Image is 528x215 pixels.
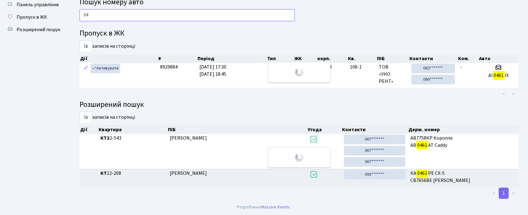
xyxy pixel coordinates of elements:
[457,54,478,63] th: Ком.
[17,14,47,21] span: Пропуск в ЖК
[17,26,60,33] span: Розширений пошук
[307,125,341,134] th: Угода
[160,64,178,70] span: 8929884
[317,54,347,63] th: корп.
[294,54,317,63] th: ЖК
[100,170,107,177] b: КТ
[158,54,197,63] th: #
[379,64,406,85] span: ТОВ «УНО РЕНТ»
[481,73,516,79] h5: АІ ІХ
[82,64,90,73] a: Редагувати
[460,64,462,70] span: -
[3,23,66,36] a: Розширений пошук
[80,41,92,52] select: записів на сторінці
[410,170,516,184] span: КА РЕ CX-5 СВ7656ВЕ [PERSON_NAME]
[170,170,207,177] span: [PERSON_NAME]
[266,54,294,63] th: Тип
[100,170,165,177] span: 12-208
[90,64,120,73] a: Активувати
[294,67,304,77] img: Обробка...
[170,135,207,141] span: [PERSON_NAME]
[261,204,290,210] a: Massive Kinetic
[80,29,519,38] h4: Пропуск в ЖК
[100,135,110,141] b: КТ2
[17,1,59,8] span: Панель управління
[237,204,291,211] div: Розроблено .
[347,54,376,63] th: Кв.
[80,100,519,109] h4: Розширений пошук
[167,125,307,134] th: ПІБ
[3,11,66,23] a: Пропуск в ЖК
[80,54,158,63] th: Дії
[80,9,295,21] input: Пошук
[100,135,165,142] span: 2-543
[416,169,428,178] mark: 0461
[341,125,408,134] th: Контакти
[410,135,516,149] span: AВ7758КР Королла АВ АТ Caddy
[294,152,304,162] img: Обробка...
[416,141,428,150] mark: 0461
[493,71,505,80] mark: 0461
[350,64,374,71] span: 108-1
[499,188,509,199] a: 1
[409,54,457,63] th: Контакти
[408,125,519,134] th: Держ. номер
[376,54,409,63] th: ПІБ
[80,112,92,123] select: записів на сторінці
[199,64,226,78] span: [DATE] 17:30 [DATE] 18:45
[80,112,135,123] label: записів на сторінці
[478,54,519,63] th: Авто
[80,125,98,134] th: Дії
[197,54,266,63] th: Період
[80,41,135,52] label: записів на сторінці
[98,125,167,134] th: Квартира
